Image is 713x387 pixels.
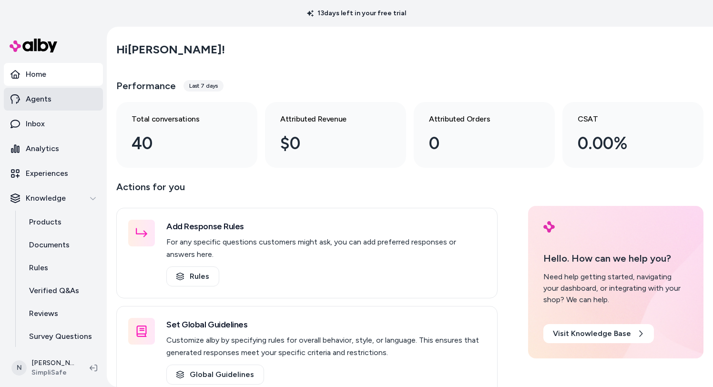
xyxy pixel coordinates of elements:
[26,168,68,179] p: Experiences
[26,93,51,105] p: Agents
[20,325,103,348] a: Survey Questions
[543,271,688,306] div: Need help getting started, navigating your dashboard, or integrating with your shop? We can help.
[4,162,103,185] a: Experiences
[166,266,219,286] a: Rules
[280,113,376,125] h3: Attributed Revenue
[166,220,486,233] h3: Add Response Rules
[29,262,48,274] p: Rules
[29,308,58,319] p: Reviews
[11,360,27,376] span: N
[116,102,257,168] a: Total conversations 40
[29,216,61,228] p: Products
[578,131,673,156] div: 0.00%
[31,368,74,377] span: SimpliSafe
[29,239,70,251] p: Documents
[26,69,46,80] p: Home
[26,143,59,154] p: Analytics
[4,187,103,210] button: Knowledge
[116,179,498,202] p: Actions for you
[4,63,103,86] a: Home
[543,221,555,233] img: alby Logo
[183,80,224,92] div: Last 7 days
[26,193,66,204] p: Knowledge
[429,131,524,156] div: 0
[4,88,103,111] a: Agents
[31,358,74,368] p: [PERSON_NAME]
[543,251,688,265] p: Hello. How can we help you?
[578,113,673,125] h3: CSAT
[20,234,103,256] a: Documents
[4,137,103,160] a: Analytics
[4,112,103,135] a: Inbox
[414,102,555,168] a: Attributed Orders 0
[280,131,376,156] div: $0
[543,324,654,343] a: Visit Knowledge Base
[26,118,45,130] p: Inbox
[166,365,264,385] a: Global Guidelines
[301,9,412,18] p: 13 days left in your free trial
[116,79,176,92] h3: Performance
[562,102,703,168] a: CSAT 0.00%
[20,302,103,325] a: Reviews
[29,285,79,296] p: Verified Q&As
[20,256,103,279] a: Rules
[429,113,524,125] h3: Attributed Orders
[166,236,486,261] p: For any specific questions customers might ask, you can add preferred responses or answers here.
[132,131,227,156] div: 40
[166,334,486,359] p: Customize alby by specifying rules for overall behavior, style, or language. This ensures that ge...
[6,353,82,383] button: N[PERSON_NAME]SimpliSafe
[265,102,406,168] a: Attributed Revenue $0
[166,318,486,331] h3: Set Global Guidelines
[132,113,227,125] h3: Total conversations
[116,42,225,57] h2: Hi [PERSON_NAME] !
[29,331,92,342] p: Survey Questions
[20,279,103,302] a: Verified Q&As
[10,39,57,52] img: alby Logo
[20,211,103,234] a: Products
